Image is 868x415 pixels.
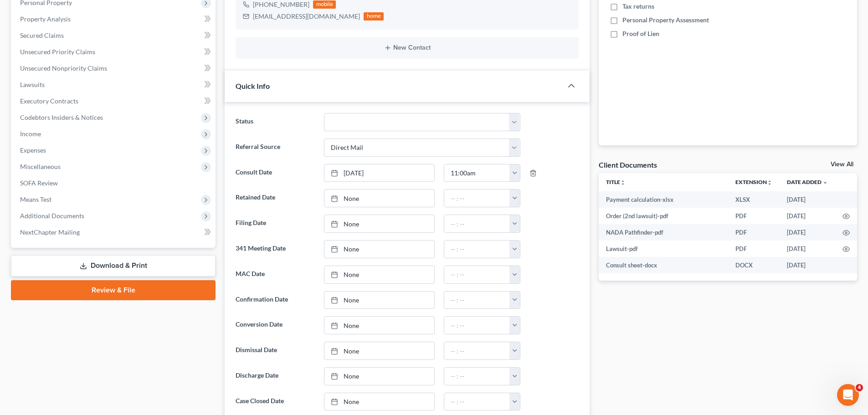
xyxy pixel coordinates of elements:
[231,291,319,309] label: Confirmation Date
[728,257,780,273] td: DOCX
[444,241,510,258] input: -- : --
[324,190,434,207] a: None
[599,208,728,224] td: Order (2nd lawsuit)-pdf
[324,164,434,182] a: [DATE]
[728,224,780,241] td: PDF
[837,384,859,406] iframe: Intercom live chat
[231,240,319,258] label: 341 Meeting Date
[324,342,434,359] a: None
[599,224,728,241] td: NADA Pathfinder-pdf
[13,175,216,191] a: SOFA Review
[780,208,835,224] td: [DATE]
[231,342,319,360] label: Dismissal Date
[231,266,319,284] label: MAC Date
[236,82,270,90] span: Quick Info
[831,161,853,168] a: View All
[324,215,434,232] a: None
[606,179,626,185] a: Titleunfold_more
[780,257,835,273] td: [DATE]
[231,138,319,157] label: Referral Source
[13,77,216,93] a: Lawsuits
[20,195,51,203] span: Means Test
[253,12,360,21] div: [EMAIL_ADDRESS][DOMAIN_NAME]
[444,317,510,334] input: -- : --
[599,241,728,257] td: Lawsuit-pdf
[444,368,510,385] input: -- : --
[728,191,780,208] td: XLSX
[20,179,58,187] span: SOFA Review
[444,342,510,359] input: -- : --
[444,190,510,207] input: -- : --
[231,367,319,385] label: Discharge Date
[231,164,319,182] label: Consult Date
[735,179,772,185] a: Extensionunfold_more
[856,384,863,391] span: 4
[231,215,319,233] label: Filing Date
[20,228,80,236] span: NextChapter Mailing
[231,189,319,207] label: Retained Date
[20,146,46,154] span: Expenses
[444,215,510,232] input: -- : --
[780,191,835,208] td: [DATE]
[13,44,216,60] a: Unsecured Priority Claims
[20,97,78,105] span: Executory Contracts
[13,60,216,77] a: Unsecured Nonpriority Claims
[243,44,571,51] button: New Contact
[620,180,626,185] i: unfold_more
[13,224,216,241] a: NextChapter Mailing
[364,12,384,20] div: home
[324,292,434,309] a: None
[728,208,780,224] td: PDF
[444,393,510,410] input: -- : --
[787,179,828,185] a: Date Added expand_more
[622,15,709,25] span: Personal Property Assessment
[324,317,434,334] a: None
[780,241,835,257] td: [DATE]
[324,266,434,283] a: None
[20,163,61,170] span: Miscellaneous
[324,393,434,410] a: None
[444,266,510,283] input: -- : --
[780,224,835,241] td: [DATE]
[599,257,728,273] td: Consult sheet-docx
[231,113,319,131] label: Status
[622,2,654,11] span: Tax returns
[767,180,772,185] i: unfold_more
[231,393,319,411] label: Case Closed Date
[599,191,728,208] td: Payment calculation-xlsx
[13,11,216,27] a: Property Analysis
[444,292,510,309] input: -- : --
[20,113,103,121] span: Codebtors Insiders & Notices
[11,255,216,277] a: Download & Print
[324,368,434,385] a: None
[11,280,216,300] a: Review & File
[599,160,657,169] div: Client Documents
[20,15,71,23] span: Property Analysis
[313,0,336,9] div: mobile
[622,29,659,38] span: Proof of Lien
[13,93,216,109] a: Executory Contracts
[20,48,95,56] span: Unsecured Priority Claims
[324,241,434,258] a: None
[20,130,41,138] span: Income
[20,212,84,220] span: Additional Documents
[20,31,64,39] span: Secured Claims
[13,27,216,44] a: Secured Claims
[231,316,319,334] label: Conversion Date
[822,180,828,185] i: expand_more
[20,81,45,88] span: Lawsuits
[20,64,107,72] span: Unsecured Nonpriority Claims
[444,164,510,182] input: -- : --
[728,241,780,257] td: PDF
